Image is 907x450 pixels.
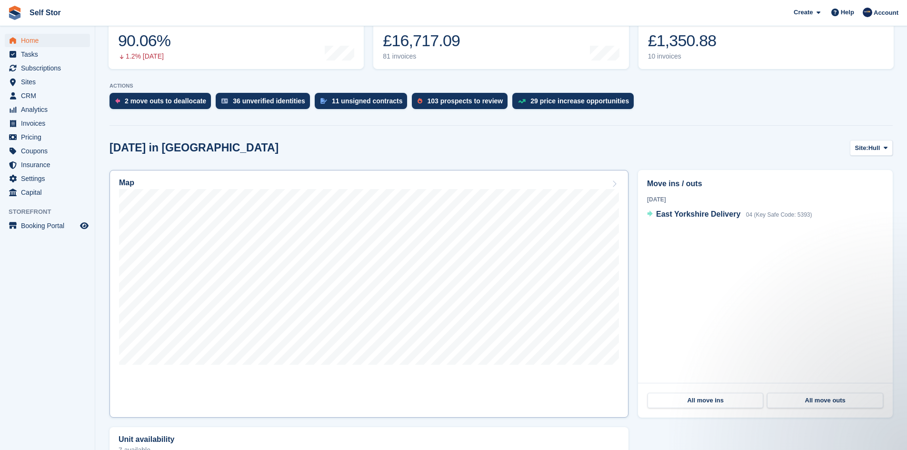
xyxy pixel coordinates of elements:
img: price_increase_opportunities-93ffe204e8149a01c8c9dc8f82e8f89637d9d84a8eef4429ea346261dce0b2c0.svg [518,99,526,103]
a: Month-to-date sales £16,717.09 81 invoices [373,9,628,69]
div: 2 move outs to deallocate [125,97,206,105]
a: menu [5,158,90,171]
img: verify_identity-adf6edd0f0f0b5bbfe63781bf79b02c33cf7c696d77639b501bdc392416b5a36.svg [221,98,228,104]
img: Chris Rice [863,8,872,17]
span: Sites [21,75,78,89]
h2: Unit availability [119,435,174,444]
span: Booking Portal [21,219,78,232]
a: menu [5,75,90,89]
span: Storefront [9,207,95,217]
a: menu [5,61,90,75]
span: Analytics [21,103,78,116]
a: menu [5,103,90,116]
a: All move outs [767,393,883,408]
button: Site: Hull [850,140,893,156]
a: 103 prospects to review [412,93,512,114]
div: 81 invoices [383,52,460,60]
a: menu [5,219,90,232]
span: Create [794,8,813,17]
div: £1,350.88 [648,31,717,50]
a: Awaiting payment £1,350.88 10 invoices [638,9,894,69]
img: move_outs_to_deallocate_icon-f764333ba52eb49d3ac5e1228854f67142a1ed5810a6f6cc68b1a99e826820c5.svg [115,98,120,104]
span: Subscriptions [21,61,78,75]
a: Preview store [79,220,90,231]
a: menu [5,144,90,158]
a: 11 unsigned contracts [315,93,412,114]
span: Invoices [21,117,78,130]
a: menu [5,89,90,102]
span: Insurance [21,158,78,171]
span: 04 (Key Safe Code: 5393) [746,211,812,218]
a: Map [110,170,628,418]
div: 10 invoices [648,52,717,60]
span: Tasks [21,48,78,61]
a: 29 price increase opportunities [512,93,638,114]
div: 11 unsigned contracts [332,97,403,105]
span: Home [21,34,78,47]
div: 1.2% [DATE] [118,52,170,60]
h2: Map [119,179,134,187]
span: Pricing [21,130,78,144]
a: All move ins [648,393,763,408]
p: ACTIONS [110,83,893,89]
img: prospect-51fa495bee0391a8d652442698ab0144808aea92771e9ea1ae160a38d050c398.svg [418,98,422,104]
span: Coupons [21,144,78,158]
a: menu [5,34,90,47]
span: Settings [21,172,78,185]
a: East Yorkshire Delivery 04 (Key Safe Code: 5393) [647,209,812,221]
span: Account [874,8,898,18]
a: Occupancy 90.06% 1.2% [DATE] [109,9,364,69]
a: Self Stor [26,5,65,20]
div: £16,717.09 [383,31,460,50]
h2: Move ins / outs [647,178,884,190]
div: [DATE] [647,195,884,204]
span: CRM [21,89,78,102]
a: menu [5,172,90,185]
span: Capital [21,186,78,199]
div: 103 prospects to review [427,97,503,105]
a: menu [5,130,90,144]
div: 90.06% [118,31,170,50]
div: 36 unverified identities [233,97,305,105]
span: Hull [868,143,880,153]
span: Help [841,8,854,17]
span: East Yorkshire Delivery [656,210,740,218]
a: 36 unverified identities [216,93,315,114]
a: menu [5,186,90,199]
span: Site: [855,143,868,153]
h2: [DATE] in [GEOGRAPHIC_DATA] [110,141,279,154]
a: 2 move outs to deallocate [110,93,216,114]
a: menu [5,48,90,61]
div: 29 price increase opportunities [530,97,629,105]
a: menu [5,117,90,130]
img: stora-icon-8386f47178a22dfd0bd8f6a31ec36ba5ce8667c1dd55bd0f319d3a0aa187defe.svg [8,6,22,20]
img: contract_signature_icon-13c848040528278c33f63329250d36e43548de30e8caae1d1a13099fd9432cc5.svg [320,98,327,104]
